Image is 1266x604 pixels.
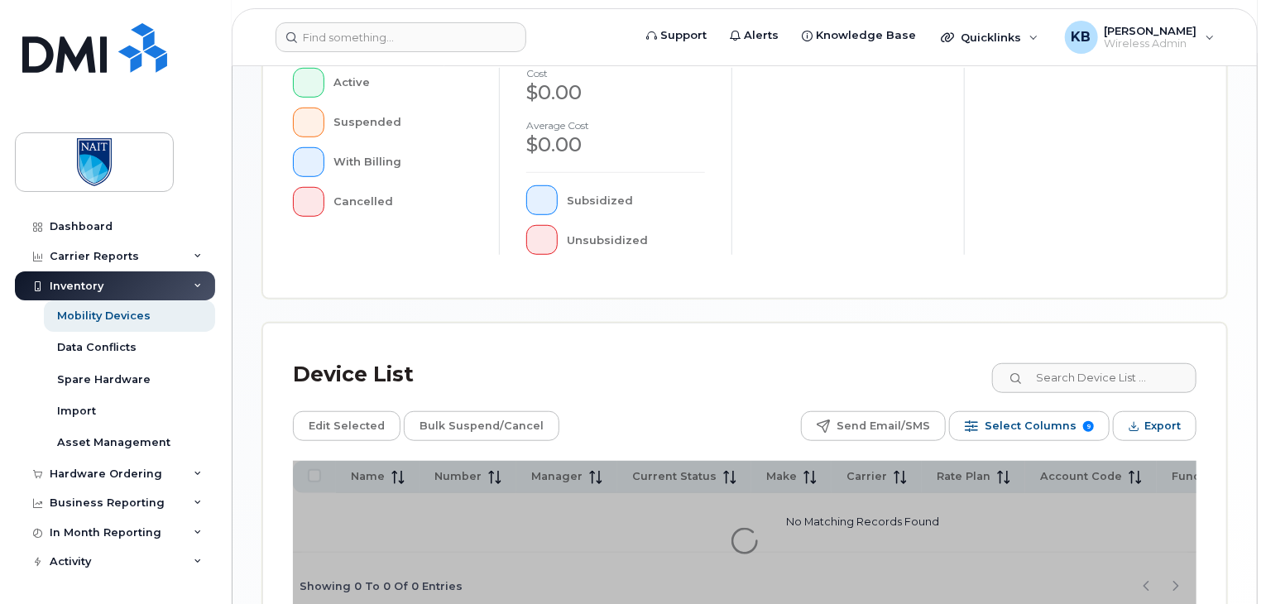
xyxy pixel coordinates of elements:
a: Support [635,19,718,52]
a: Knowledge Base [790,19,928,52]
button: Export [1113,411,1196,441]
div: Cancelled [334,187,473,217]
div: Active [334,68,473,98]
div: Suspended [334,108,473,137]
button: Select Columns 9 [949,411,1110,441]
span: KB [1072,27,1091,47]
div: Unsubsidized [568,225,706,255]
span: Knowledge Base [816,27,916,44]
span: Edit Selected [309,414,385,439]
div: $0.00 [526,79,705,107]
span: Send Email/SMS [837,414,930,439]
div: With Billing [334,147,473,177]
div: Subsidized [568,185,706,215]
div: Device List [293,353,414,396]
span: Select Columns [985,414,1077,439]
a: Alerts [718,19,790,52]
h4: Average cost [526,120,705,131]
span: [PERSON_NAME] [1105,24,1197,37]
input: Find something... [276,22,526,52]
button: Bulk Suspend/Cancel [404,411,559,441]
div: Quicklinks [929,21,1050,54]
input: Search Device List ... [992,363,1196,393]
span: 9 [1083,421,1094,432]
span: Export [1144,414,1181,439]
div: Kristian BlueCloud [1053,21,1226,54]
span: Bulk Suspend/Cancel [420,414,544,439]
button: Edit Selected [293,411,400,441]
div: $0.00 [526,131,705,159]
span: Quicklinks [961,31,1021,44]
span: Alerts [744,27,779,44]
span: Support [660,27,707,44]
h4: cost [526,68,705,79]
button: Send Email/SMS [801,411,946,441]
span: Wireless Admin [1105,37,1197,50]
